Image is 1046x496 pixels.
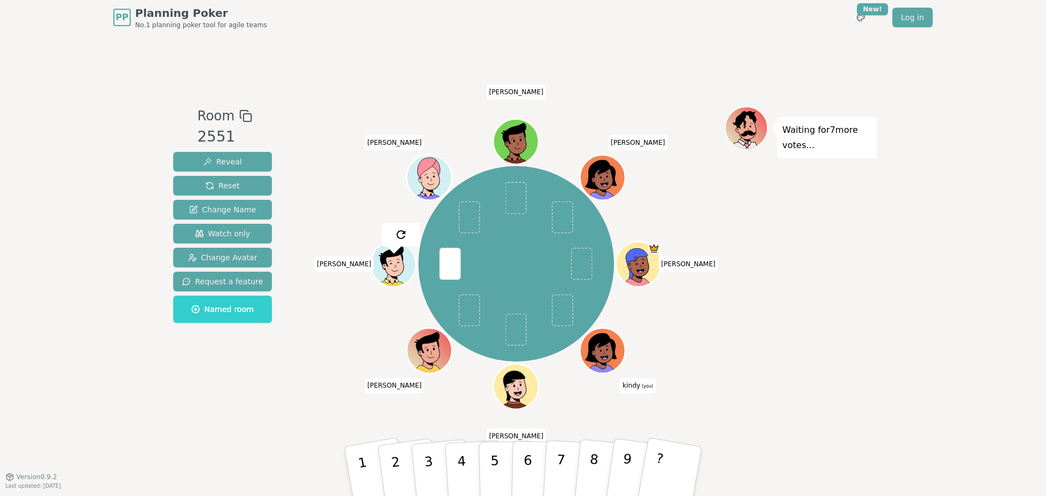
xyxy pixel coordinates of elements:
span: Planning Poker [135,5,267,21]
div: 2551 [197,126,252,148]
button: Reset [173,176,272,195]
a: Log in [892,8,933,27]
span: Last updated: [DATE] [5,483,61,489]
span: Click to change your name [364,378,424,393]
span: Click to change your name [314,256,374,272]
button: Click to change your avatar [582,329,624,372]
button: Change Name [173,200,272,219]
span: Watch only [195,228,251,239]
span: Click to change your name [364,135,424,150]
span: Named room [191,304,254,315]
span: Reset [205,180,240,191]
span: Change Avatar [188,252,258,263]
span: (you) [640,384,653,389]
div: New! [857,3,888,15]
button: Version0.9.2 [5,473,57,481]
span: Click to change your name [659,256,719,272]
span: PP [115,11,128,24]
button: Watch only [173,224,272,243]
p: Waiting for 7 more votes... [782,123,872,153]
span: Change Name [189,204,256,215]
button: Reveal [173,152,272,172]
span: Room [197,106,234,126]
span: Click to change your name [486,428,546,444]
button: Request a feature [173,272,272,291]
span: Request a feature [182,276,263,287]
button: Change Avatar [173,248,272,267]
span: No.1 planning poker tool for agile teams [135,21,267,29]
span: Reveal [203,156,242,167]
button: New! [851,8,871,27]
img: reset [395,228,408,241]
span: Click to change your name [486,84,546,100]
a: PPPlanning PokerNo.1 planning poker tool for agile teams [113,5,267,29]
span: Click to change your name [608,135,668,150]
button: Named room [173,296,272,323]
span: Click to change your name [620,378,656,393]
span: Natasha is the host [649,243,660,254]
span: Version 0.9.2 [16,473,57,481]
